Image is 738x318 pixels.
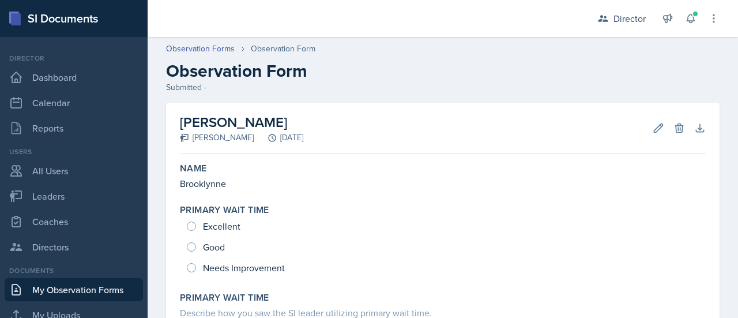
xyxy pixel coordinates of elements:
a: Directors [5,235,143,259]
a: Reports [5,117,143,140]
label: Name [180,163,207,174]
a: My Observation Forms [5,278,143,301]
div: Director [613,12,646,25]
div: [PERSON_NAME] [180,132,254,144]
h2: Observation Form [166,61,720,81]
div: Documents [5,265,143,276]
a: Coaches [5,210,143,233]
div: Submitted - [166,81,720,93]
h2: [PERSON_NAME] [180,112,303,133]
label: Primary Wait Time [180,204,269,216]
label: Primary Wait Time [180,292,269,304]
a: Dashboard [5,66,143,89]
a: All Users [5,159,143,182]
div: [DATE] [254,132,303,144]
div: Users [5,147,143,157]
a: Observation Forms [166,43,235,55]
a: Calendar [5,91,143,114]
div: Observation Form [251,43,315,55]
a: Leaders [5,185,143,208]
p: Brooklynne [180,177,706,190]
div: Director [5,53,143,63]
